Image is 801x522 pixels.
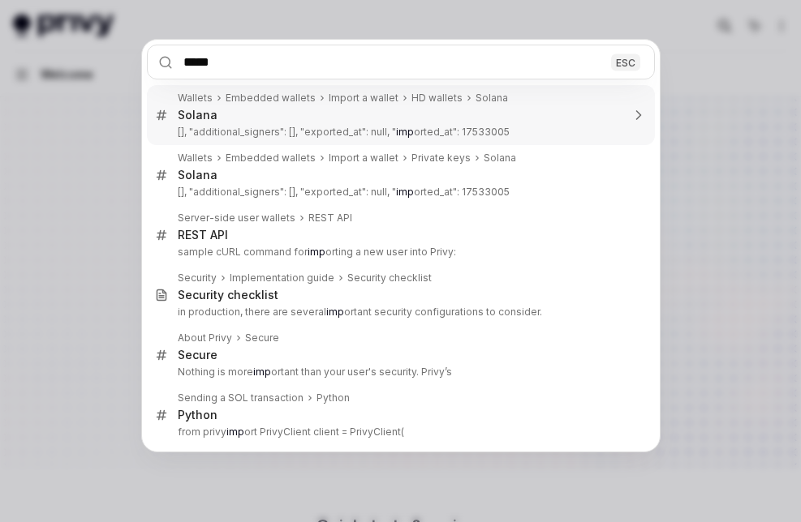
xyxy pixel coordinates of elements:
[230,272,334,285] div: Implementation guide
[411,152,471,165] div: Private keys
[226,92,316,105] div: Embedded wallets
[226,152,316,165] div: Embedded wallets
[178,228,228,242] div: REST API
[396,186,414,198] b: imp
[178,212,295,225] div: Server-side user wallets
[484,152,516,165] div: Solana
[178,306,621,319] p: in production, there are several ortant security configurations to consider.
[178,391,304,404] div: Sending a SOL transaction
[308,212,352,225] div: REST API
[326,306,344,318] b: imp
[178,126,621,139] p: [], "additional_signers": [], "exported_at": null, " orted_at": 17533005
[178,408,217,422] div: Python
[411,92,463,105] div: HD wallets
[476,92,508,105] div: Solana
[347,272,432,285] div: Security checklist
[178,426,621,439] p: from privy ort PrivyClient client = PrivyClient(
[178,272,217,285] div: Security
[178,168,217,182] div: Solana
[226,426,244,438] b: imp
[396,126,414,138] b: imp
[178,246,621,259] p: sample cURL command for orting a new user into Privy:
[329,92,398,105] div: Import a wallet
[245,332,279,344] div: Secure
[308,246,325,258] b: imp
[178,186,621,199] p: [], "additional_signers": [], "exported_at": null, " orted_at": 17533005
[178,108,217,122] div: Solana
[317,391,350,404] div: Python
[611,53,640,71] div: ESC
[178,348,217,362] div: Secure
[253,366,271,378] b: imp
[178,92,213,105] div: Wallets
[178,332,232,344] div: About Privy
[329,152,398,165] div: Import a wallet
[178,288,278,302] div: Security checklist
[178,152,213,165] div: Wallets
[178,366,621,379] p: Nothing is more ortant than your user's security. Privy’s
